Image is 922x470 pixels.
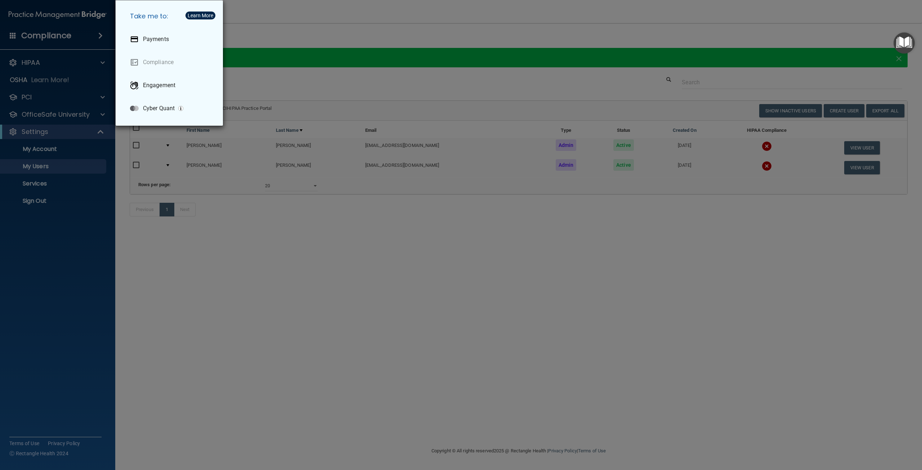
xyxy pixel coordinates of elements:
p: Cyber Quant [143,105,175,112]
a: Compliance [124,52,217,72]
button: Open Resource Center [894,32,915,54]
a: Cyber Quant [124,98,217,118]
iframe: Drift Widget Chat Controller [886,420,913,448]
h5: Take me to: [124,6,217,26]
a: Engagement [124,75,217,95]
p: Engagement [143,82,175,89]
a: Payments [124,29,217,49]
p: Payments [143,36,169,43]
div: Learn More [188,13,213,18]
button: Learn More [185,12,215,19]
